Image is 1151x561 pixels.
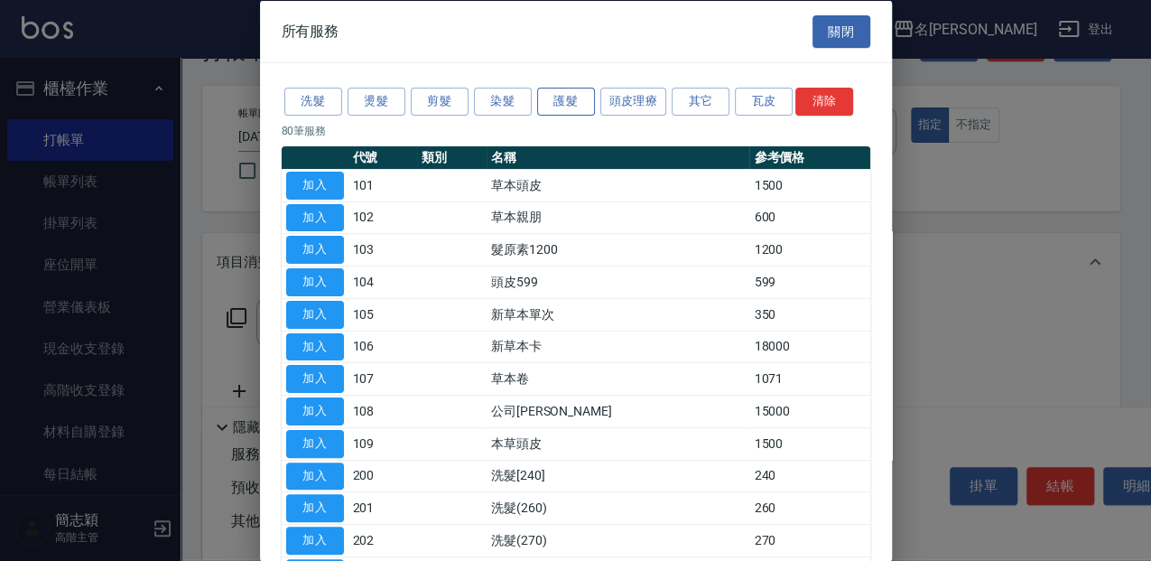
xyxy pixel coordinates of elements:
button: 加入 [286,300,344,328]
button: 加入 [286,365,344,393]
button: 其它 [672,88,729,116]
button: 燙髮 [348,88,405,116]
td: 101 [348,169,418,201]
td: 202 [348,524,418,556]
td: 105 [348,298,418,331]
td: 新草本單次 [487,298,750,331]
td: 103 [348,233,418,266]
td: 201 [348,491,418,524]
td: 107 [348,362,418,395]
td: 草本親朋 [487,201,750,234]
th: 代號 [348,145,418,169]
td: 104 [348,266,418,298]
td: 1500 [749,169,869,201]
button: 加入 [286,397,344,425]
td: 599 [749,266,869,298]
td: 600 [749,201,869,234]
button: 加入 [286,332,344,360]
button: 洗髮 [284,88,342,116]
button: 加入 [286,171,344,199]
td: 106 [348,331,418,363]
th: 名稱 [487,145,750,169]
td: 新草本卡 [487,331,750,363]
button: 加入 [286,429,344,457]
td: 15000 [749,395,869,427]
td: 350 [749,298,869,331]
td: 270 [749,524,869,556]
td: 洗髮(270) [487,524,750,556]
button: 關閉 [812,14,870,48]
td: 1200 [749,233,869,266]
td: 18000 [749,331,869,363]
button: 清除 [795,88,853,116]
th: 參考價格 [749,145,869,169]
td: 260 [749,491,869,524]
button: 染髮 [474,88,532,116]
button: 加入 [286,268,344,296]
button: 加入 [286,462,344,490]
td: 240 [749,460,869,492]
th: 類別 [417,145,487,169]
button: 加入 [286,236,344,264]
button: 剪髮 [411,88,469,116]
button: 加入 [286,203,344,231]
td: 102 [348,201,418,234]
td: 洗髮(260) [487,491,750,524]
td: 洗髮[240] [487,460,750,492]
p: 80 筆服務 [282,122,870,138]
td: 1500 [749,427,869,460]
button: 護髮 [537,88,595,116]
span: 所有服務 [282,22,339,40]
button: 加入 [286,494,344,522]
td: 1071 [749,362,869,395]
td: 本草頭皮 [487,427,750,460]
td: 頭皮599 [487,266,750,298]
td: 草本頭皮 [487,169,750,201]
button: 瓦皮 [735,88,793,116]
button: 加入 [286,527,344,555]
td: 草本卷 [487,362,750,395]
td: 200 [348,460,418,492]
td: 髮原素1200 [487,233,750,266]
td: 108 [348,395,418,427]
button: 頭皮理療 [600,88,667,116]
td: 109 [348,427,418,460]
td: 公司[PERSON_NAME] [487,395,750,427]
